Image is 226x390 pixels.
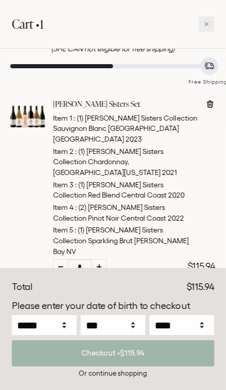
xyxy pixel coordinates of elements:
[12,280,32,294] div: Total
[53,114,72,122] span: Item 1
[53,226,73,234] span: Item 5
[53,203,73,211] span: Item 4
[53,147,177,177] span: (1) [PERSON_NAME] Sisters Collection Chardonnay, [GEOGRAPHIC_DATA][US_STATE] 2021
[53,226,189,255] span: (1) [PERSON_NAME] Sisters Collection Sparkling Brut [PERSON_NAME] Bay NV
[53,147,73,155] span: Item 2
[73,114,75,122] span: :
[53,114,197,143] span: (1) [PERSON_NAME] Sisters Collection Sauvignon Blanc [GEOGRAPHIC_DATA] [GEOGRAPHIC_DATA] 2023
[187,261,215,271] span: $115.94
[75,147,77,155] span: :
[53,181,73,189] span: Item 3
[51,45,175,53] em: (SHE CAN not eligible for free shipping)
[186,282,214,292] span: $115.94
[10,126,45,136] a: McBride Sisters Set
[53,181,185,200] span: (1) [PERSON_NAME] Sisters Collection Red Blend Central Coast 2020
[12,12,43,36] h2: Cart •
[40,15,43,32] span: 1
[12,368,214,378] div: Or continue shopping
[75,203,77,211] span: :
[74,226,76,234] span: :
[75,181,77,189] span: :
[53,99,197,109] a: [PERSON_NAME] Sisters Set
[12,299,214,313] p: Please enter your date of birth to checkout
[53,203,184,222] span: (2) [PERSON_NAME] Sisters Collection Pinot Noir Central Coast 2022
